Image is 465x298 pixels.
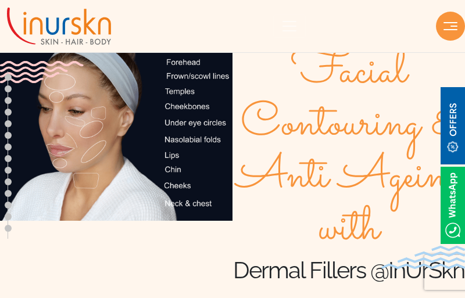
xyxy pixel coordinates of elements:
img: Whatsappicon [441,167,465,244]
img: inurskn-logo [7,8,111,45]
img: bluewave [381,246,465,269]
img: offerBt [441,87,465,164]
span: Facial Contouring & Anti Ageing with [233,46,465,256]
h1: Dermal Fillers @InUrSkn [233,256,465,285]
img: hamLine.svg [443,22,457,30]
a: Whatsappicon [441,198,465,210]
